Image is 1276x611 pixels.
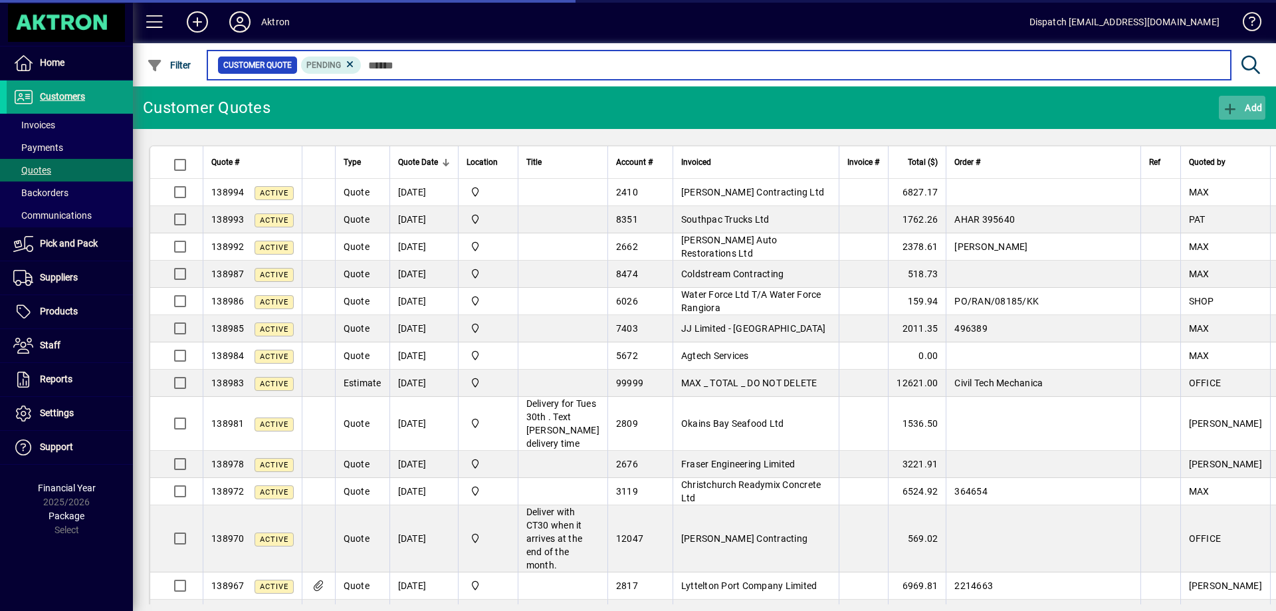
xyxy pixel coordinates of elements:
[398,155,438,170] span: Quote Date
[260,582,288,591] span: Active
[7,329,133,362] a: Staff
[954,486,988,497] span: 364654
[1189,533,1222,544] span: OFFICE
[306,61,341,70] span: Pending
[7,47,133,80] a: Home
[954,155,1132,170] div: Order #
[616,459,638,469] span: 2676
[467,185,510,199] span: Central
[7,261,133,295] a: Suppliers
[398,155,450,170] div: Quote Date
[616,378,643,388] span: 99999
[888,397,946,451] td: 1536.50
[13,142,63,153] span: Payments
[260,488,288,497] span: Active
[954,580,993,591] span: 2214663
[681,459,796,469] span: Fraser Engineering Limited
[467,457,510,471] span: Central
[344,296,370,306] span: Quote
[467,267,510,281] span: Central
[681,350,749,361] span: Agtech Services
[888,315,946,342] td: 2011.35
[211,486,245,497] span: 138972
[954,241,1027,252] span: [PERSON_NAME]
[1189,459,1262,469] span: [PERSON_NAME]
[681,418,784,429] span: Okains Bay Seafood Ltd
[888,206,946,233] td: 1762.26
[616,418,638,429] span: 2809
[344,378,381,388] span: Estimate
[616,155,665,170] div: Account #
[49,511,84,521] span: Package
[888,342,946,370] td: 0.00
[681,479,821,503] span: Christchurch Readymix Concrete Ltd
[1189,350,1210,361] span: MAX
[40,57,64,68] span: Home
[344,155,361,170] span: Type
[467,239,510,254] span: Central
[954,378,1043,388] span: Civil Tech Mechanica
[888,370,946,397] td: 12621.00
[467,376,510,390] span: Central
[7,159,133,182] a: Quotes
[1189,486,1210,497] span: MAX
[1189,269,1210,279] span: MAX
[260,243,288,252] span: Active
[211,418,245,429] span: 138981
[389,370,458,397] td: [DATE]
[389,206,458,233] td: [DATE]
[467,294,510,308] span: Central
[888,288,946,315] td: 159.94
[211,241,245,252] span: 138992
[211,155,294,170] div: Quote #
[389,288,458,315] td: [DATE]
[7,136,133,159] a: Payments
[467,321,510,336] span: Central
[1189,187,1210,197] span: MAX
[888,572,946,600] td: 6969.81
[344,214,370,225] span: Quote
[211,155,239,170] span: Quote #
[260,352,288,361] span: Active
[7,363,133,396] a: Reports
[1149,155,1172,170] div: Ref
[954,323,988,334] span: 496389
[13,165,51,176] span: Quotes
[344,269,370,279] span: Quote
[261,11,290,33] div: Aktron
[260,380,288,388] span: Active
[211,580,245,591] span: 138967
[219,10,261,34] button: Profile
[211,187,245,197] span: 138994
[1189,241,1210,252] span: MAX
[40,306,78,316] span: Products
[1029,11,1220,33] div: Dispatch [EMAIL_ADDRESS][DOMAIN_NAME]
[344,418,370,429] span: Quote
[681,289,821,313] span: Water Force Ltd T/A Water Force Rangiora
[1149,155,1160,170] span: Ref
[389,261,458,288] td: [DATE]
[526,507,583,570] span: Deliver with CT30 when it arrives at the end of the month.
[40,408,74,418] span: Settings
[681,155,711,170] span: Invoiced
[211,378,245,388] span: 138983
[1189,155,1225,170] span: Quoted by
[344,533,370,544] span: Quote
[344,580,370,591] span: Quote
[211,214,245,225] span: 138993
[888,478,946,505] td: 6524.92
[389,451,458,478] td: [DATE]
[467,348,510,363] span: Central
[526,398,599,449] span: Delivery for Tues 30th . Text [PERSON_NAME] delivery time
[389,505,458,572] td: [DATE]
[143,97,270,118] div: Customer Quotes
[1219,96,1265,120] button: Add
[467,212,510,227] span: Central
[40,340,60,350] span: Staff
[211,296,245,306] span: 138986
[389,572,458,600] td: [DATE]
[467,484,510,499] span: Central
[681,533,807,544] span: [PERSON_NAME] Contracting
[176,10,219,34] button: Add
[616,323,638,334] span: 7403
